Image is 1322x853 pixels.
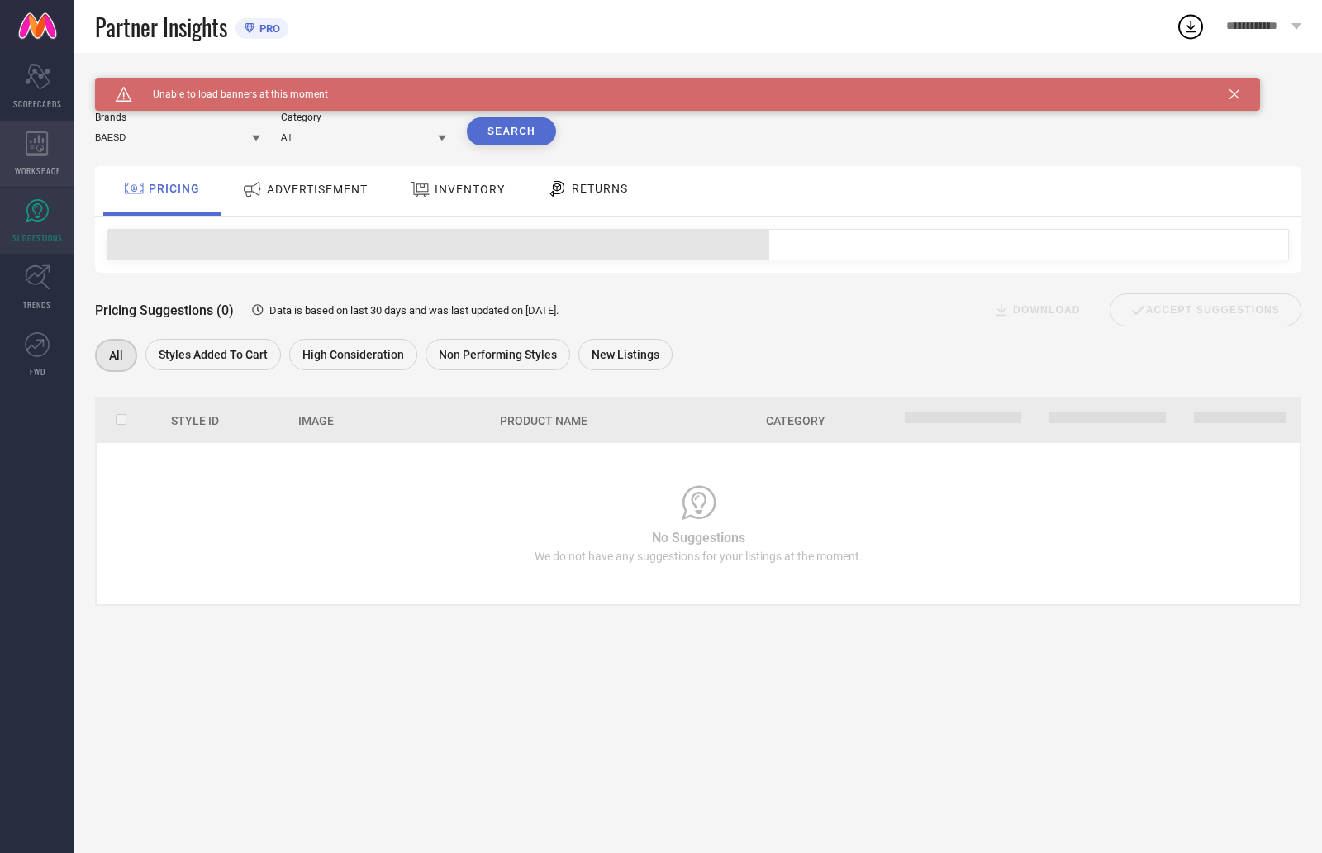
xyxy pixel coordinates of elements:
span: Styles Added To Cart [159,348,268,361]
span: Pricing Suggestions (0) [95,303,234,318]
div: Category [281,112,446,123]
div: Open download list [1176,12,1205,41]
span: PRICING [149,182,200,195]
span: SUGGESTIONS [12,231,63,244]
span: Product Name [500,414,587,427]
span: PRO [255,22,280,35]
span: RETURNS [572,182,628,195]
span: TRENDS [23,298,51,311]
span: Unable to load banners at this moment [132,88,328,100]
span: Category [766,414,825,427]
span: We do not have any suggestions for your listings at the moment. [535,550,863,563]
span: All [109,349,123,362]
span: New Listings [592,348,659,361]
span: FWD [30,365,45,378]
span: WORKSPACE [15,164,60,177]
span: Image [298,414,334,427]
h1: SUGGESTIONS [95,78,182,91]
span: High Consideration [302,348,404,361]
span: ADVERTISEMENT [267,183,368,196]
span: Non Performing Styles [439,348,557,361]
div: Accept Suggestions [1110,293,1301,326]
span: Data is based on last 30 days and was last updated on [DATE] . [269,304,559,317]
span: INVENTORY [435,183,505,196]
span: No Suggestions [652,530,745,546]
span: Style Id [171,414,219,427]
span: SCORECARDS [13,98,62,110]
span: Partner Insights [95,10,227,44]
button: Search [467,117,556,145]
div: Brands [95,112,260,123]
